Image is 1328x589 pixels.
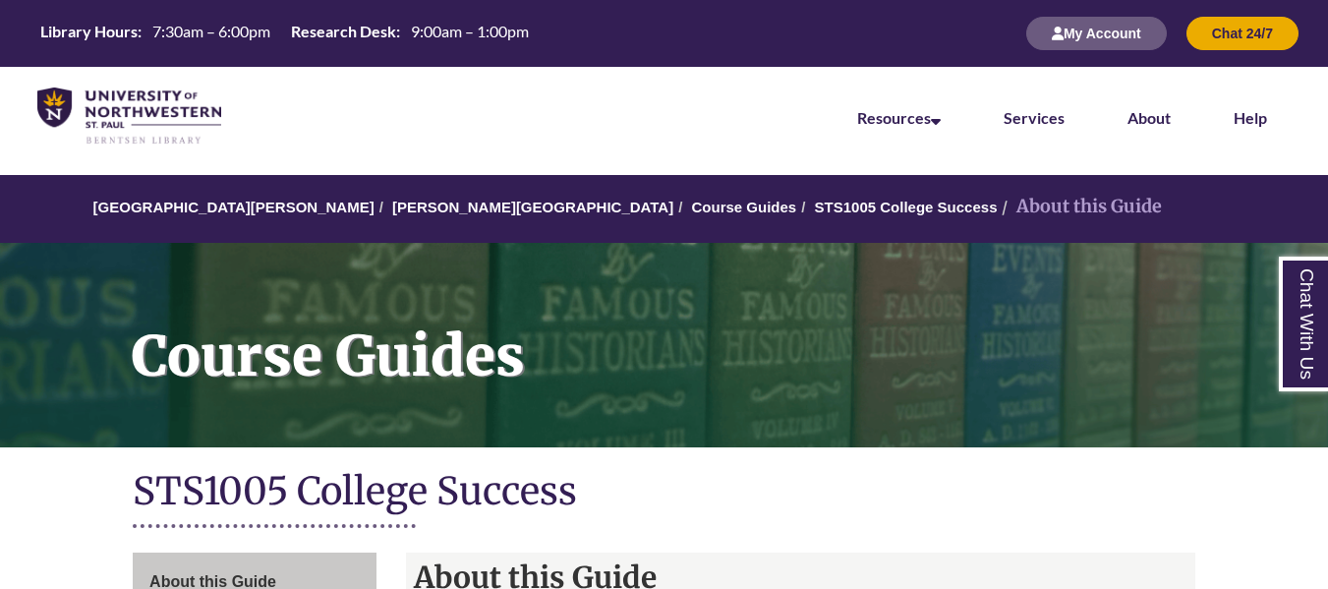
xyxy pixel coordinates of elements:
a: STS1005 College Success [815,199,998,215]
button: Chat 24/7 [1186,17,1299,50]
a: Hours Today [32,21,537,47]
span: 9:00am – 1:00pm [411,22,529,40]
a: Resources [857,108,941,127]
button: My Account [1026,17,1167,50]
a: Chat 24/7 [1186,25,1299,41]
img: UNWSP Library Logo [37,88,221,146]
a: [GEOGRAPHIC_DATA][PERSON_NAME] [93,199,375,215]
a: My Account [1026,25,1167,41]
a: About [1127,108,1171,127]
h1: Course Guides [110,243,1328,422]
span: 7:30am – 6:00pm [152,22,270,40]
th: Research Desk: [283,21,403,42]
table: Hours Today [32,21,537,45]
th: Library Hours: [32,21,144,42]
a: Help [1234,108,1267,127]
h1: STS1005 College Success [133,467,1195,519]
a: Services [1004,108,1065,127]
a: [PERSON_NAME][GEOGRAPHIC_DATA] [392,199,673,215]
a: Course Guides [692,199,797,215]
li: About this Guide [997,193,1162,221]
